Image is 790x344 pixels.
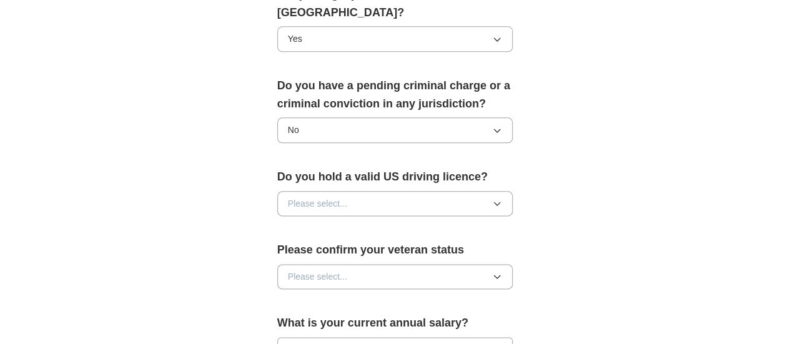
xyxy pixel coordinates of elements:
[277,264,513,289] button: Please select...
[288,123,299,137] span: No
[288,32,302,46] span: Yes
[277,26,513,51] button: Yes
[277,168,513,186] label: Do you hold a valid US driving licence?
[277,191,513,216] button: Please select...
[288,270,347,283] span: Please select...
[277,77,513,113] label: Do you have a pending criminal charge or a criminal conviction in any jurisdiction?
[277,117,513,142] button: No
[277,241,513,259] label: Please confirm your veteran status
[288,197,347,210] span: Please select...
[277,314,513,332] label: What is your current annual salary?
